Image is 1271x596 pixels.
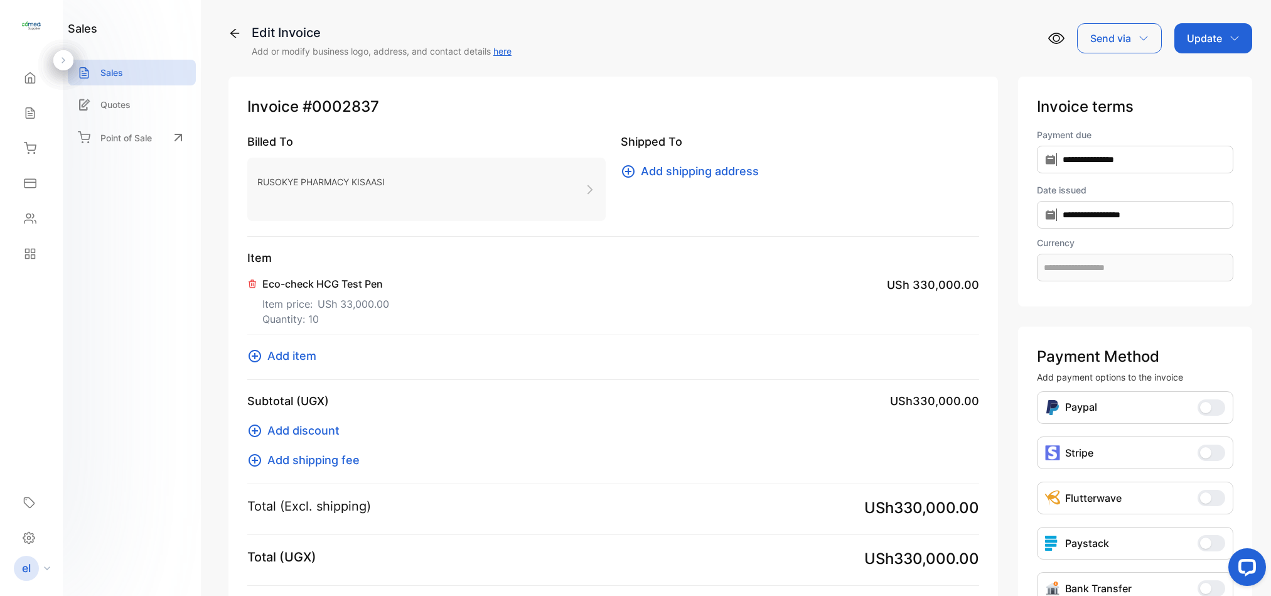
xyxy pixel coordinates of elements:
button: Send via [1077,23,1162,53]
span: Add discount [267,422,340,439]
img: icon [1045,445,1060,460]
span: Add shipping fee [267,452,360,469]
label: Date issued [1037,183,1233,197]
p: el [22,560,31,577]
button: Add item [247,347,324,364]
img: Icon [1045,490,1060,506]
p: Quotes [100,98,131,111]
p: Quantity: 10 [262,312,389,327]
img: Icon [1045,581,1060,596]
a: Quotes [68,92,196,117]
p: Payment Method [1037,345,1233,368]
a: here [493,46,512,57]
p: RUSOKYE PHARMACY KISAASI [257,173,385,191]
p: Stripe [1065,445,1093,460]
span: USh 33,000.00 [318,296,389,312]
button: Update [1174,23,1252,53]
img: icon [1045,536,1060,551]
p: Eco-check HCG Test Pen [262,276,389,291]
img: Icon [1045,399,1060,416]
p: Total (UGX) [247,548,316,566]
span: Add shipping address [641,163,759,180]
span: USh 330,000.00 [887,276,979,293]
span: #0002837 [303,95,379,118]
button: Add shipping address [621,163,766,180]
p: Paystack [1065,536,1109,551]
p: Sales [100,66,123,79]
div: Edit Invoice [252,23,512,42]
label: Payment due [1037,128,1233,141]
p: Shipped To [621,133,979,150]
p: Item [247,249,979,266]
img: logo [22,16,41,35]
p: Bank Transfer [1065,581,1132,596]
span: USh330,000.00 [890,393,979,409]
p: Total (Excl. shipping) [247,497,371,516]
p: Flutterwave [1065,490,1122,506]
a: Sales [68,60,196,85]
p: Invoice [247,95,979,118]
button: Add discount [247,422,347,439]
span: Add item [267,347,316,364]
p: Invoice terms [1037,95,1233,118]
label: Currency [1037,236,1233,249]
button: Add shipping fee [247,452,367,469]
p: Subtotal (UGX) [247,393,329,409]
span: USh330,000.00 [864,497,979,519]
p: Point of Sale [100,131,152,144]
span: USh330,000.00 [864,548,979,570]
p: Update [1187,31,1222,46]
p: Send via [1090,31,1131,46]
p: Add payment options to the invoice [1037,371,1233,384]
a: Point of Sale [68,124,196,151]
h1: sales [68,20,97,37]
p: Paypal [1065,399,1097,416]
p: Add or modify business logo, address, and contact details [252,45,512,58]
iframe: LiveChat chat widget [1218,543,1271,596]
p: Item price: [262,291,389,312]
p: Billed To [247,133,606,150]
